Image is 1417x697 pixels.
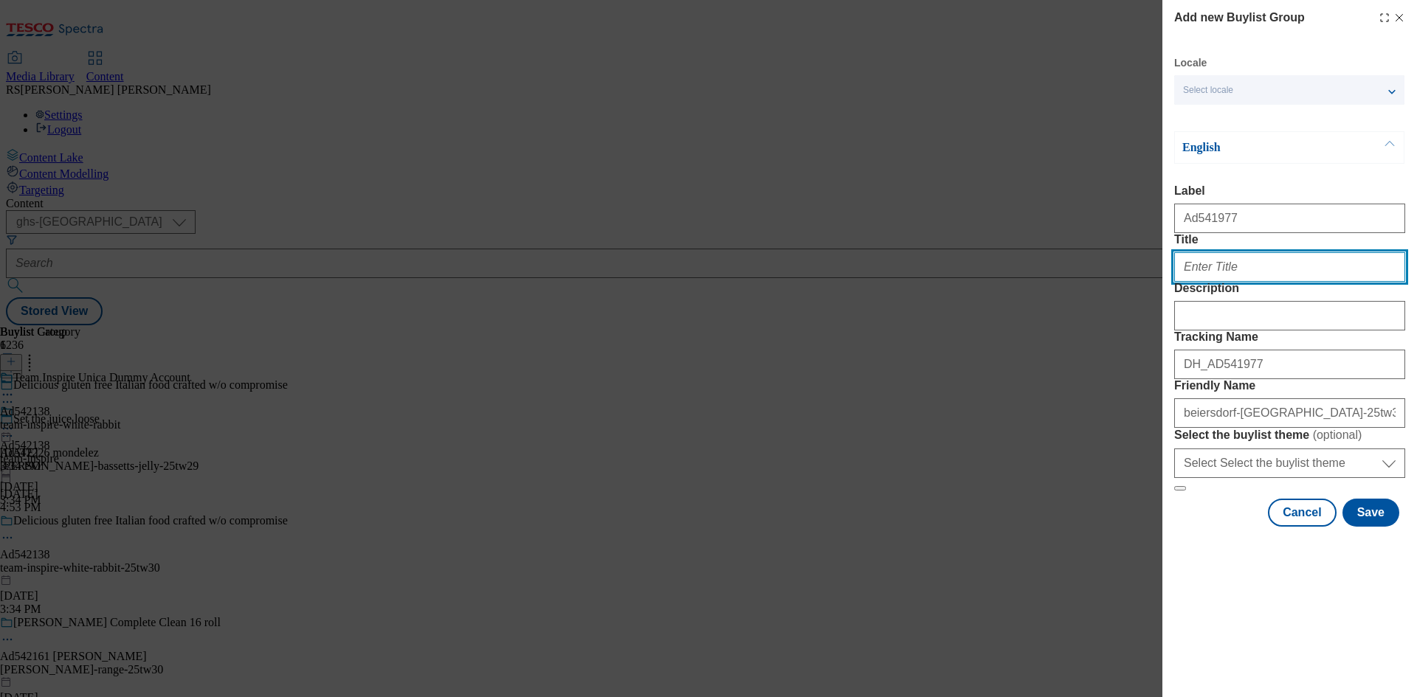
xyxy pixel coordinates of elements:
[1313,429,1362,441] span: ( optional )
[1174,398,1405,428] input: Enter Friendly Name
[1174,75,1404,105] button: Select locale
[1342,499,1399,527] button: Save
[1174,9,1305,27] h4: Add new Buylist Group
[1174,301,1405,330] input: Enter Description
[1174,252,1405,282] input: Enter Title
[1183,85,1233,96] span: Select locale
[1174,428,1405,443] label: Select the buylist theme
[1174,59,1207,67] label: Locale
[1174,379,1405,392] label: Friendly Name
[1174,330,1405,344] label: Tracking Name
[1174,184,1405,198] label: Label
[1268,499,1336,527] button: Cancel
[1174,204,1405,233] input: Enter Label
[1174,233,1405,246] label: Title
[1174,282,1405,295] label: Description
[1182,140,1337,155] p: English
[1174,350,1405,379] input: Enter Tracking Name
